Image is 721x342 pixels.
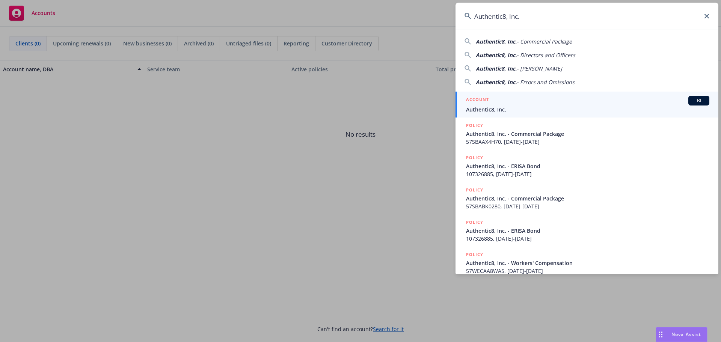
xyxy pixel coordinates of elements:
a: POLICYAuthentic8, Inc. - ERISA Bond107326885, [DATE]-[DATE] [456,150,718,182]
h5: POLICY [466,186,483,194]
h5: POLICY [466,251,483,258]
span: 57WECAA8WAS, [DATE]-[DATE] [466,267,709,275]
span: Authentic8, Inc. [476,51,517,59]
h5: POLICY [466,122,483,129]
span: Authentic8, Inc. [466,105,709,113]
span: 107326885, [DATE]-[DATE] [466,235,709,243]
span: 107326885, [DATE]-[DATE] [466,170,709,178]
span: 57SBAAX4H70, [DATE]-[DATE] [466,138,709,146]
div: Drag to move [656,327,665,342]
a: POLICYAuthentic8, Inc. - ERISA Bond107326885, [DATE]-[DATE] [456,214,718,247]
a: POLICYAuthentic8, Inc. - Workers' Compensation57WECAA8WAS, [DATE]-[DATE] [456,247,718,279]
span: Authentic8, Inc. [476,65,517,72]
input: Search... [456,3,718,30]
span: Authentic8, Inc. [476,78,517,86]
h5: ACCOUNT [466,96,489,105]
a: POLICYAuthentic8, Inc. - Commercial Package57SBAAX4H70, [DATE]-[DATE] [456,118,718,150]
span: - Errors and Omissions [517,78,575,86]
h5: POLICY [466,218,483,226]
span: - [PERSON_NAME] [517,65,562,72]
button: Nova Assist [656,327,707,342]
a: POLICYAuthentic8, Inc. - Commercial Package57SBABK0280, [DATE]-[DATE] [456,182,718,214]
span: Authentic8, Inc. - ERISA Bond [466,227,709,235]
span: Authentic8, Inc. [476,38,517,45]
span: Authentic8, Inc. - Commercial Package [466,130,709,138]
a: ACCOUNTBIAuthentic8, Inc. [456,92,718,118]
span: Authentic8, Inc. - ERISA Bond [466,162,709,170]
span: Authentic8, Inc. - Workers' Compensation [466,259,709,267]
span: Nova Assist [671,331,701,337]
span: Authentic8, Inc. - Commercial Package [466,194,709,202]
span: - Commercial Package [517,38,572,45]
span: 57SBABK0280, [DATE]-[DATE] [466,202,709,210]
span: BI [691,97,706,104]
h5: POLICY [466,154,483,161]
span: - Directors and Officers [517,51,575,59]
